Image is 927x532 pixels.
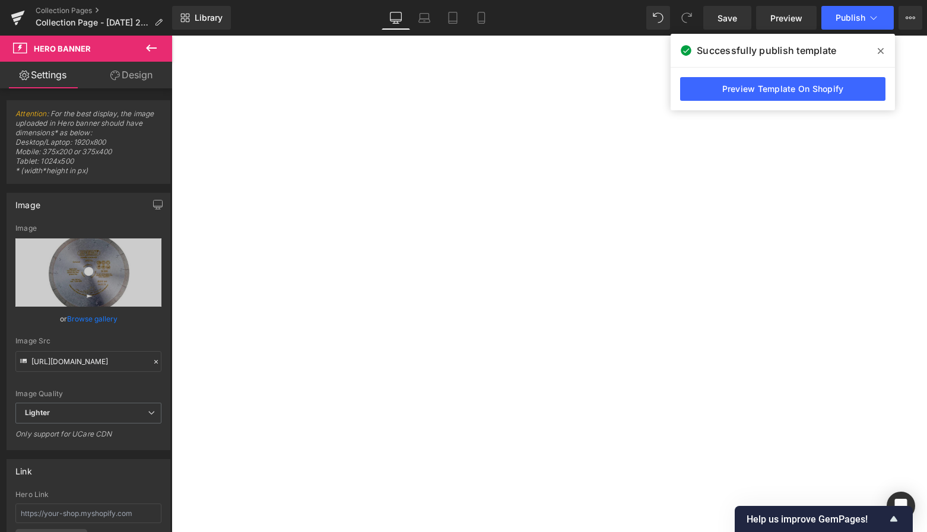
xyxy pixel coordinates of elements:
button: Redo [675,6,699,30]
a: Design [88,62,174,88]
span: Collection Page - [DATE] 21:16:58 [36,18,150,27]
div: Image Src [15,337,161,345]
div: Only support for UCare CDN [15,429,161,447]
span: Save [718,12,737,24]
input: Link [15,351,161,372]
a: Browse gallery [67,308,118,329]
div: Image [15,224,161,232]
a: New Library [172,6,231,30]
div: Link [15,460,32,476]
span: Help us improve GemPages! [747,514,887,525]
span: Preview [770,12,802,24]
div: Image [15,193,40,210]
input: https://your-shop.myshopify.com [15,504,161,523]
span: : For the best display, the image uploaded in Hero banner should have dimensions* as below: Deskt... [15,109,161,183]
div: Open Intercom Messenger [887,492,915,520]
a: Tablet [439,6,467,30]
a: Desktop [382,6,410,30]
a: Mobile [467,6,496,30]
span: Publish [836,13,865,23]
div: or [15,313,161,325]
button: Undo [646,6,670,30]
span: Successfully publish template [697,43,836,58]
span: Hero Banner [34,44,91,53]
a: Preview [756,6,817,30]
b: Lighter [25,408,50,417]
a: Collection Pages [36,6,172,15]
a: Laptop [410,6,439,30]
div: Image Quality [15,390,161,398]
a: Attention [15,109,47,118]
button: More [899,6,922,30]
button: Publish [821,6,894,30]
a: Preview Template On Shopify [680,77,885,101]
span: Library [195,12,223,23]
div: Hero Link [15,490,161,499]
button: Show survey - Help us improve GemPages! [747,512,901,526]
